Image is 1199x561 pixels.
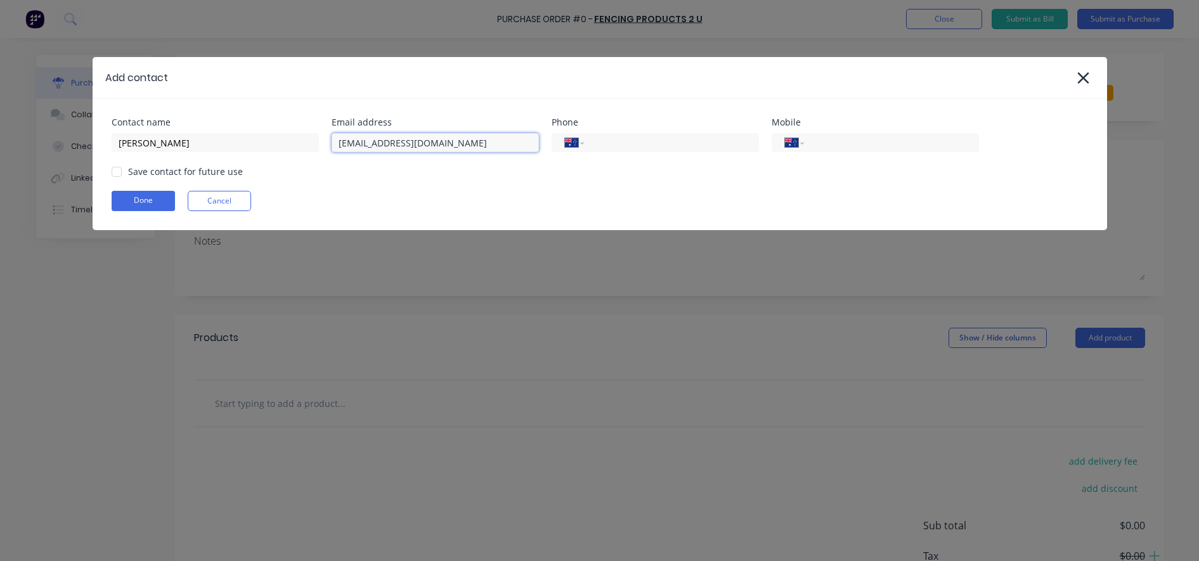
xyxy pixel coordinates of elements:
[772,118,979,127] div: Mobile
[332,118,539,127] div: Email address
[105,70,168,86] div: Add contact
[552,118,759,127] div: Phone
[112,118,319,127] div: Contact name
[128,165,243,178] div: Save contact for future use
[188,191,251,211] button: Cancel
[112,191,175,211] button: Done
